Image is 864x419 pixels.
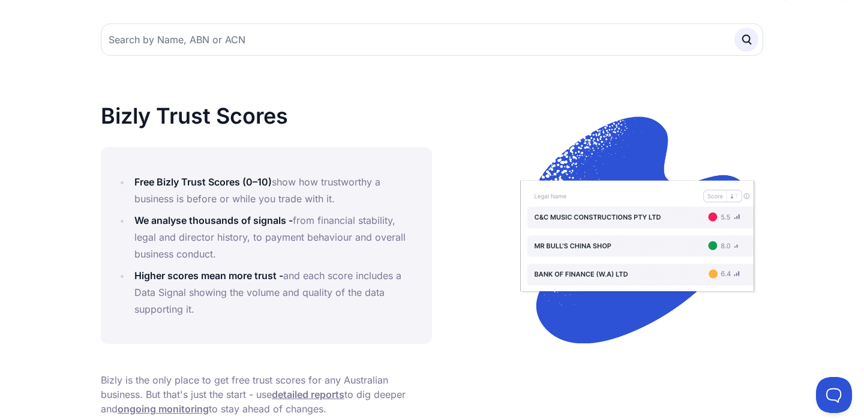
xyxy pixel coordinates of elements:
a: detailed reports [272,388,344,400]
input: Search by Name, ABN or ACN [101,23,763,56]
iframe: Toggle Customer Support [816,377,852,413]
li: from financial stability, legal and director history, to payment behaviour and overall business c... [131,212,418,262]
strong: Higher scores mean more trust - [134,270,283,282]
strong: Free Bizly Trust Scores (0–10) [134,176,272,188]
strong: We analyse thousands of signals - [134,214,293,226]
img: scores [511,104,763,356]
h1: Bizly Trust Scores [101,104,432,128]
a: ongoing monitoring [118,403,209,415]
li: and each score includes a Data Signal showing the volume and quality of the data supporting it. [131,267,418,318]
li: show how trustworthy a business is before or while you trade with it. [131,173,418,207]
p: Bizly is the only place to get free trust scores for any Australian business. But that's just the... [101,373,432,416]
